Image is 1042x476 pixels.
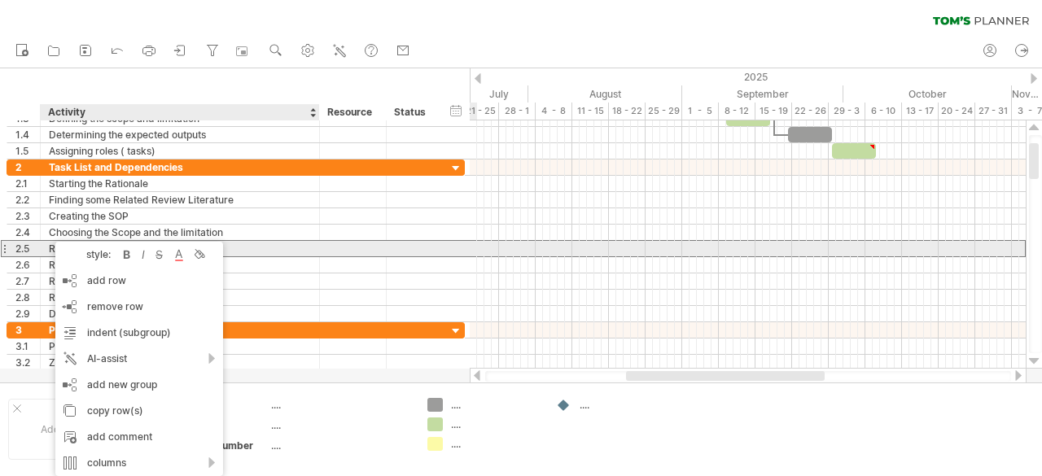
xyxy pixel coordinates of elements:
[55,372,223,398] div: add new group
[865,103,902,120] div: 6 - 10
[15,273,40,289] div: 2.7
[15,241,40,256] div: 2.5
[462,103,499,120] div: 21 - 25
[49,273,311,289] div: Research Respondents
[49,241,311,256] div: Research design
[55,398,223,424] div: copy row(s)
[327,104,377,120] div: Resource
[55,320,223,346] div: indent (subgroup)
[271,439,408,452] div: ....
[15,338,40,354] div: 3.1
[48,104,310,120] div: Activity
[49,143,311,159] div: Assigning roles ( tasks)
[49,225,311,240] div: Choosing the Scope and the limitation
[528,85,682,103] div: August 2025
[792,103,829,120] div: 22 - 26
[15,208,40,224] div: 2.3
[451,398,540,412] div: ....
[15,306,40,321] div: 2.9
[646,103,682,120] div: 25 - 29
[536,103,572,120] div: 4 - 8
[62,248,119,260] div: style:
[755,103,792,120] div: 15 - 19
[682,103,719,120] div: 1 - 5
[55,424,223,450] div: add comment
[49,355,311,370] div: Zoning Approval
[829,103,865,120] div: 29 - 3
[15,290,40,305] div: 2.8
[49,338,311,354] div: Permit Research
[271,418,408,432] div: ....
[8,399,160,460] div: Add your own logo
[49,127,311,142] div: Determining the expected outputs
[49,192,311,207] div: Finding some Related Review Literature
[394,104,430,120] div: Status
[609,103,646,120] div: 18 - 22
[49,306,311,321] div: Definition of terms
[15,127,40,142] div: 1.4
[15,159,40,175] div: 2
[939,103,975,120] div: 20 - 24
[15,322,40,338] div: 3
[719,103,755,120] div: 8 - 12
[451,437,540,451] div: ....
[49,208,311,224] div: Creating the SOP
[49,290,311,305] div: Research Procedure
[15,143,40,159] div: 1.5
[271,398,408,412] div: ....
[572,103,609,120] div: 11 - 15
[15,355,40,370] div: 3.2
[55,346,223,372] div: AI-assist
[87,300,143,312] span: remove row
[451,417,540,431] div: ....
[902,103,939,120] div: 13 - 17
[499,103,536,120] div: 28 - 1
[682,85,843,103] div: September 2025
[15,257,40,273] div: 2.6
[49,176,311,191] div: Starting the Rationale
[15,176,40,191] div: 2.1
[49,257,311,273] div: Research Environment
[49,322,311,338] div: Permitting
[55,268,223,294] div: add row
[15,192,40,207] div: 2.2
[843,85,1012,103] div: October 2025
[975,103,1012,120] div: 27 - 31
[15,225,40,240] div: 2.4
[55,450,223,476] div: columns
[580,398,668,412] div: ....
[49,159,311,175] div: Task List and Dependencies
